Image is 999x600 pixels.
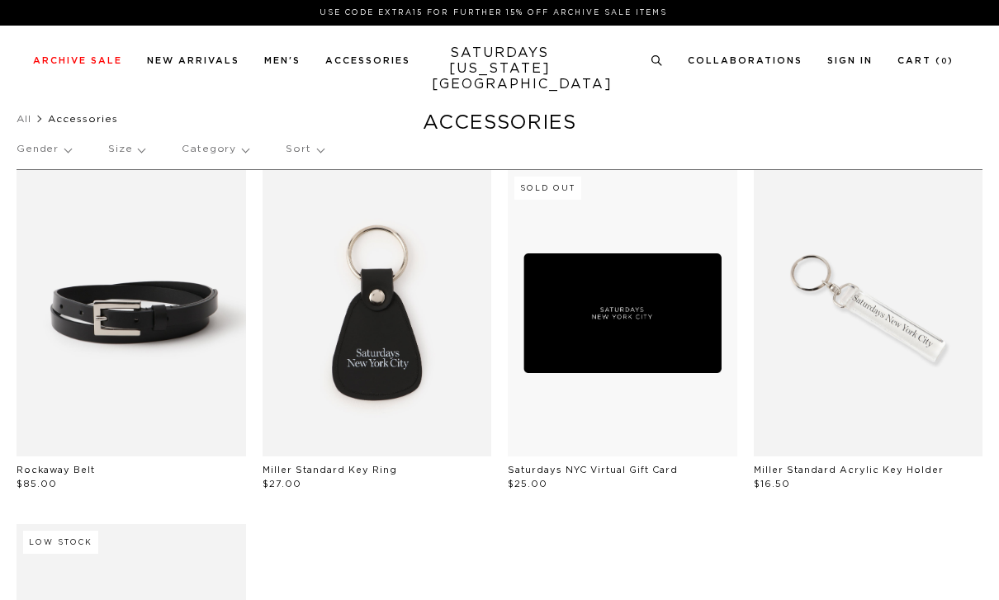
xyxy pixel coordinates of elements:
[33,56,122,65] a: Archive Sale
[17,114,31,124] a: All
[827,56,873,65] a: Sign In
[263,480,301,489] span: $27.00
[48,114,118,124] span: Accessories
[264,56,301,65] a: Men's
[754,480,790,489] span: $16.50
[17,465,95,475] a: Rockaway Belt
[108,130,144,168] p: Size
[23,531,98,554] div: Low Stock
[508,480,547,489] span: $25.00
[182,130,249,168] p: Category
[432,45,568,92] a: SATURDAYS[US_STATE][GEOGRAPHIC_DATA]
[40,7,947,19] p: Use Code EXTRA15 for Further 15% Off Archive Sale Items
[897,56,954,65] a: Cart (0)
[263,465,397,475] a: Miller Standard Key Ring
[286,130,323,168] p: Sort
[17,130,71,168] p: Gender
[147,56,239,65] a: New Arrivals
[325,56,410,65] a: Accessories
[941,58,948,65] small: 0
[754,465,944,475] a: Miller Standard Acrylic Key Holder
[17,480,57,489] span: $85.00
[508,465,678,475] a: Saturdays NYC Virtual Gift Card
[514,177,581,200] div: Sold Out
[688,56,803,65] a: Collaborations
